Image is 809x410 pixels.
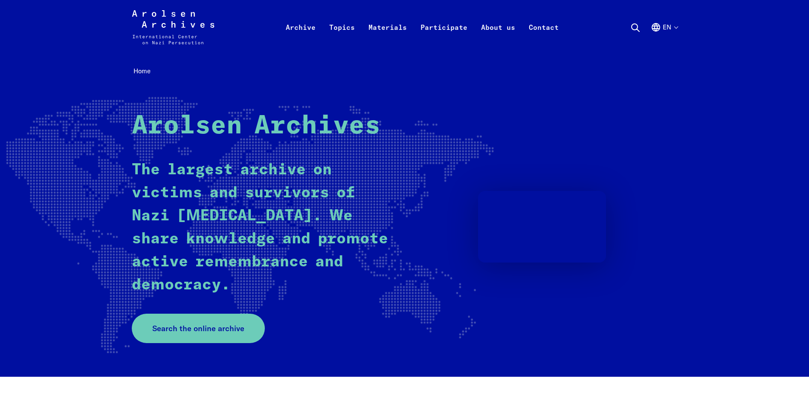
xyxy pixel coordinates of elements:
a: Participate [414,20,474,55]
nav: Breadcrumb [132,65,678,78]
a: About us [474,20,522,55]
a: Contact [522,20,565,55]
span: Search the online archive [152,323,244,334]
span: Home [133,67,151,75]
p: The largest archive on victims and survivors of Nazi [MEDICAL_DATA]. We share knowledge and promo... [132,159,390,297]
a: Archive [279,20,322,55]
a: Topics [322,20,362,55]
a: Search the online archive [132,314,265,343]
nav: Primary [279,10,565,44]
a: Materials [362,20,414,55]
button: English, language selection [651,22,678,53]
strong: Arolsen Archives [132,113,380,139]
